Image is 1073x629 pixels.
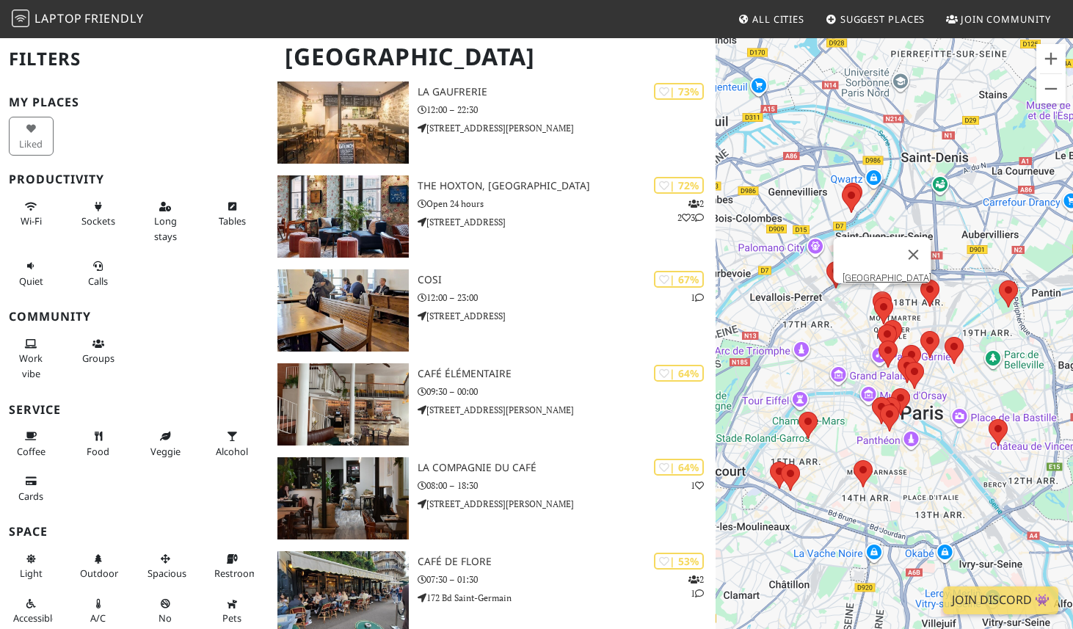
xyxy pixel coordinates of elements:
button: Food [76,424,120,463]
p: [STREET_ADDRESS][PERSON_NAME] [418,403,716,417]
button: Restroom [210,547,255,586]
a: The Hoxton, Paris | 72% 223 The Hoxton, [GEOGRAPHIC_DATA] Open 24 hours [STREET_ADDRESS] [269,175,716,258]
span: Alcohol [216,445,248,458]
button: Groups [76,332,120,371]
h3: Community [9,310,260,324]
p: [STREET_ADDRESS][PERSON_NAME] [418,497,716,511]
div: | 53% [654,553,704,570]
div: | 64% [654,459,704,476]
a: La Gaufrerie | 73% La Gaufrerie 12:00 – 22:30 [STREET_ADDRESS][PERSON_NAME] [269,81,716,164]
button: Cards [9,469,54,508]
span: All Cities [752,12,804,26]
span: Suggest Places [840,12,925,26]
span: Outdoor area [80,567,118,580]
span: Natural light [20,567,43,580]
p: 2 2 3 [677,197,704,225]
img: Café élémentaire [277,363,409,446]
p: [STREET_ADDRESS] [418,215,716,229]
button: Calls [76,254,120,293]
span: Food [87,445,109,458]
div: | 67% [654,271,704,288]
h2: Filters [9,37,260,81]
a: Café élémentaire | 64% Café élémentaire 09:30 – 00:00 [STREET_ADDRESS][PERSON_NAME] [269,363,716,446]
button: Spacious [143,547,188,586]
button: Work vibe [9,332,54,385]
span: Restroom [214,567,258,580]
p: 12:00 – 23:00 [418,291,716,305]
h3: La Compagnie du Café [418,462,716,474]
span: Quiet [19,274,43,288]
span: Work-friendly tables [219,214,246,228]
span: Group tables [82,352,114,365]
p: Open 24 hours [418,197,716,211]
span: Join Community [961,12,1051,26]
h3: Space [9,525,260,539]
a: Join Discord 👾 [943,586,1058,614]
span: Long stays [154,214,177,242]
span: Power sockets [81,214,115,228]
a: Join Community [940,6,1057,32]
p: 1 [691,291,704,305]
a: Cosi | 67% 1 Cosi 12:00 – 23:00 [STREET_ADDRESS] [269,269,716,352]
h3: The Hoxton, [GEOGRAPHIC_DATA] [418,180,716,192]
button: Veggie [143,424,188,463]
h3: Cosi [418,274,716,286]
span: Video/audio calls [88,274,108,288]
p: 12:00 – 22:30 [418,103,716,117]
p: [STREET_ADDRESS] [418,309,716,323]
a: Suggest Places [820,6,931,32]
img: LaptopFriendly [12,10,29,27]
span: Coffee [17,445,46,458]
span: Spacious [148,567,186,580]
span: Accessible [13,611,57,625]
button: Wi-Fi [9,194,54,233]
span: Friendly [84,10,143,26]
img: La Compagnie du Café [277,457,409,539]
h1: [GEOGRAPHIC_DATA] [273,37,713,77]
p: 08:00 – 18:30 [418,479,716,492]
button: Zoom in [1036,44,1066,73]
img: The Hoxton, Paris [277,175,409,258]
img: Cosi [277,269,409,352]
h3: My Places [9,95,260,109]
span: People working [19,352,43,379]
button: Zoom out [1036,74,1066,103]
h3: Service [9,403,260,417]
button: Alcohol [210,424,255,463]
button: Sockets [76,194,120,233]
span: Veggie [150,445,181,458]
p: 172 Bd Saint-Germain [418,591,716,605]
button: Tables [210,194,255,233]
a: LaptopFriendly LaptopFriendly [12,7,144,32]
h3: Café de Flore [418,556,716,568]
span: Pet friendly [222,611,241,625]
button: Close [896,237,931,272]
img: La Gaufrerie [277,81,409,164]
p: [STREET_ADDRESS][PERSON_NAME] [418,121,716,135]
button: Outdoor [76,547,120,586]
span: Air conditioned [90,611,106,625]
a: La Compagnie du Café | 64% 1 La Compagnie du Café 08:00 – 18:30 [STREET_ADDRESS][PERSON_NAME] [269,457,716,539]
p: 07:30 – 01:30 [418,572,716,586]
p: 1 [691,479,704,492]
h3: Café élémentaire [418,368,716,380]
button: Coffee [9,424,54,463]
span: Credit cards [18,490,43,503]
span: Laptop [34,10,82,26]
button: Long stays [143,194,188,248]
button: Quiet [9,254,54,293]
a: [GEOGRAPHIC_DATA] [843,272,931,283]
p: 2 1 [688,572,704,600]
div: | 72% [654,177,704,194]
div: | 64% [654,365,704,382]
button: Light [9,547,54,586]
a: All Cities [732,6,810,32]
h3: Productivity [9,172,260,186]
span: Stable Wi-Fi [21,214,42,228]
p: 09:30 – 00:00 [418,385,716,399]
